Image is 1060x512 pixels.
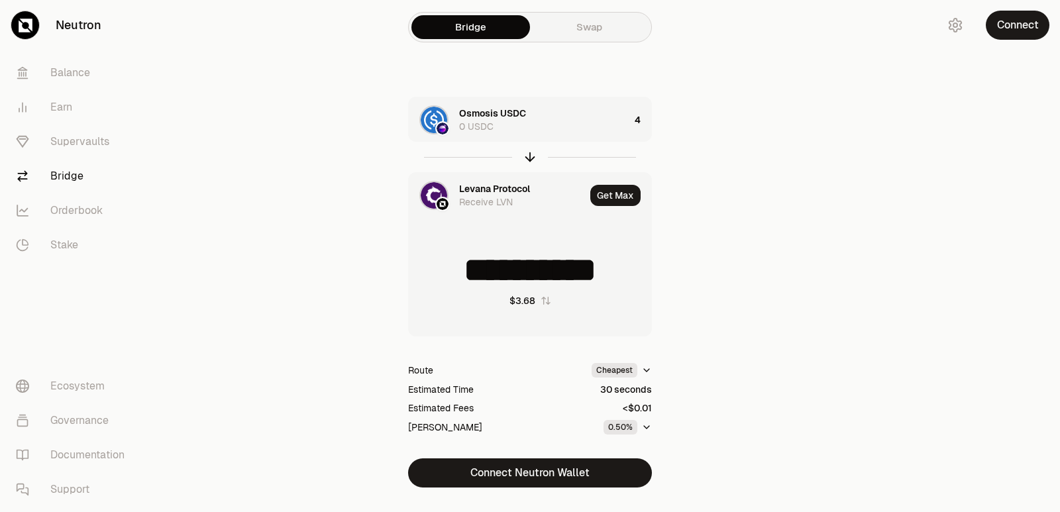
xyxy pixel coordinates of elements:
[437,198,449,210] img: Neutron Logo
[509,294,535,307] div: $3.68
[408,401,474,415] div: Estimated Fees
[459,120,494,133] div: 0 USDC
[5,438,143,472] a: Documentation
[5,228,143,262] a: Stake
[409,173,585,218] div: LVN LogoNeutron LogoLevana ProtocolReceive LVN
[530,15,649,39] a: Swap
[421,182,447,209] img: LVN Logo
[459,107,526,120] div: Osmosis USDC
[408,458,652,487] button: Connect Neutron Wallet
[604,420,652,435] button: 0.50%
[408,364,433,377] div: Route
[604,420,637,435] div: 0.50%
[5,56,143,90] a: Balance
[5,403,143,438] a: Governance
[409,97,651,142] button: USDC LogoOsmosis LogoOsmosis USDC0 USDC4
[590,185,641,206] button: Get Max
[5,369,143,403] a: Ecosystem
[986,11,1049,40] button: Connect
[437,123,449,134] img: Osmosis Logo
[421,107,447,133] img: USDC Logo
[5,472,143,507] a: Support
[509,294,551,307] button: $3.68
[409,97,629,142] div: USDC LogoOsmosis LogoOsmosis USDC0 USDC
[5,159,143,193] a: Bridge
[408,383,474,396] div: Estimated Time
[623,401,652,415] div: <$0.01
[5,90,143,125] a: Earn
[600,383,652,396] div: 30 seconds
[635,97,651,142] div: 4
[5,193,143,228] a: Orderbook
[592,363,652,378] button: Cheapest
[459,195,513,209] div: Receive LVN
[408,421,482,434] div: [PERSON_NAME]
[5,125,143,159] a: Supervaults
[459,182,530,195] div: Levana Protocol
[592,363,637,378] div: Cheapest
[411,15,530,39] a: Bridge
